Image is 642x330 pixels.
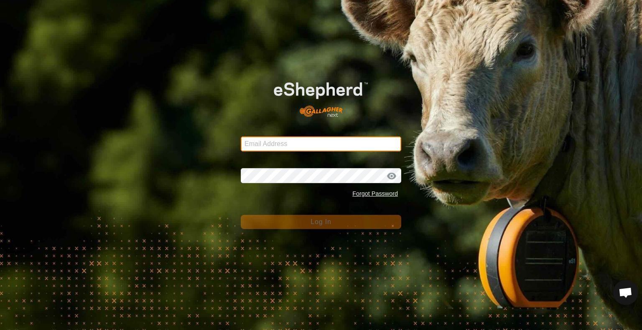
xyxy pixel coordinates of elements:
[613,280,638,305] div: Open chat
[241,136,401,151] input: Email Address
[352,190,398,197] a: Forgot Password
[241,215,401,229] button: Log In
[257,69,385,123] img: E-shepherd Logo
[311,218,331,225] span: Log In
